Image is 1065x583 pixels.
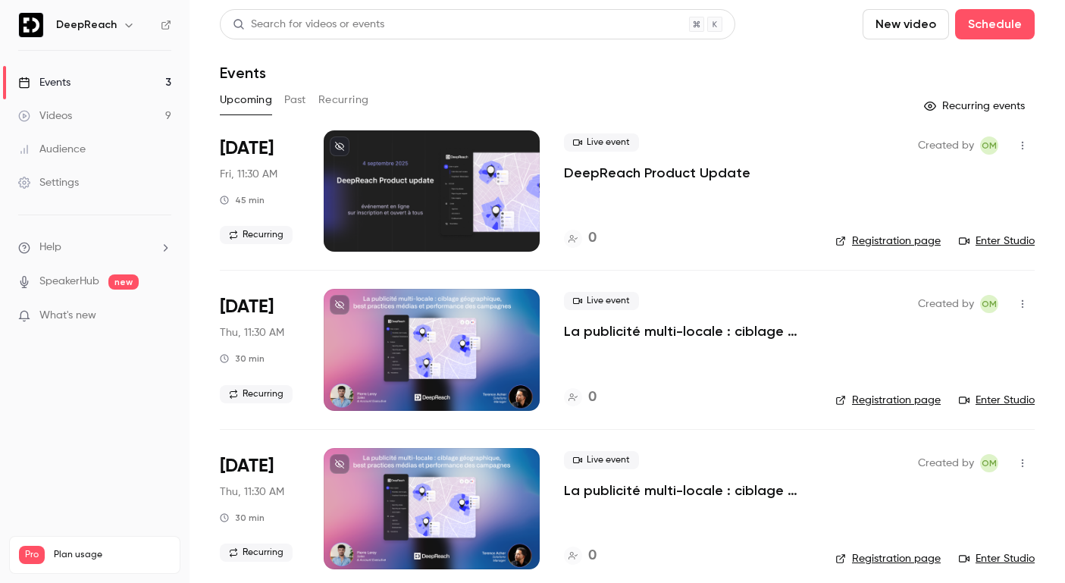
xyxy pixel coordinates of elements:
h6: DeepReach [56,17,117,33]
button: New video [863,9,949,39]
a: SpeakerHub [39,274,99,290]
div: Sep 5 Fri, 11:30 AM (Europe/Paris) [220,130,299,252]
span: Recurring [220,385,293,403]
div: 30 min [220,353,265,365]
div: Audience [18,142,86,157]
span: OM [982,136,997,155]
a: Registration page [835,393,941,408]
h1: Events [220,64,266,82]
span: Olivier Milcent [980,295,998,313]
button: Upcoming [220,88,272,112]
li: help-dropdown-opener [18,240,171,255]
h4: 0 [588,546,597,566]
a: Registration page [835,234,941,249]
div: 45 min [220,194,265,206]
a: Registration page [835,551,941,566]
a: DeepReach Product Update [564,164,750,182]
div: Nov 13 Thu, 11:30 AM (Europe/Paris) [220,289,299,410]
span: OM [982,454,997,472]
span: [DATE] [220,454,274,478]
span: Pro [19,546,45,564]
span: Live event [564,451,639,469]
span: Live event [564,292,639,310]
a: Enter Studio [959,393,1035,408]
button: Recurring [318,88,369,112]
span: Olivier Milcent [980,454,998,472]
span: Created by [918,295,974,313]
span: Recurring [220,544,293,562]
a: La publicité multi-locale : ciblage géographique, best practices médias et performance des campagnes [564,481,811,500]
h4: 0 [588,228,597,249]
button: Recurring events [917,94,1035,118]
a: La publicité multi-locale : ciblage géographique, best practices médias et performance des campagnes [564,322,811,340]
span: new [108,274,139,290]
a: 0 [564,546,597,566]
span: Fri, 11:30 AM [220,167,277,182]
h4: 0 [588,387,597,408]
a: 0 [564,387,597,408]
button: Past [284,88,306,112]
span: Created by [918,454,974,472]
a: 0 [564,228,597,249]
div: Settings [18,175,79,190]
a: Enter Studio [959,551,1035,566]
img: DeepReach [19,13,43,37]
a: Enter Studio [959,234,1035,249]
span: What's new [39,308,96,324]
span: Olivier Milcent [980,136,998,155]
span: Thu, 11:30 AM [220,484,284,500]
span: Plan usage [54,549,171,561]
div: Events [18,75,70,90]
div: Jan 8 Thu, 11:30 AM (Europe/Paris) [220,448,299,569]
span: Recurring [220,226,293,244]
span: Live event [564,133,639,152]
span: Created by [918,136,974,155]
span: Thu, 11:30 AM [220,325,284,340]
span: [DATE] [220,136,274,161]
div: 30 min [220,512,265,524]
button: Schedule [955,9,1035,39]
span: Help [39,240,61,255]
span: [DATE] [220,295,274,319]
div: Search for videos or events [233,17,384,33]
div: Videos [18,108,72,124]
iframe: Noticeable Trigger [153,309,171,323]
span: OM [982,295,997,313]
